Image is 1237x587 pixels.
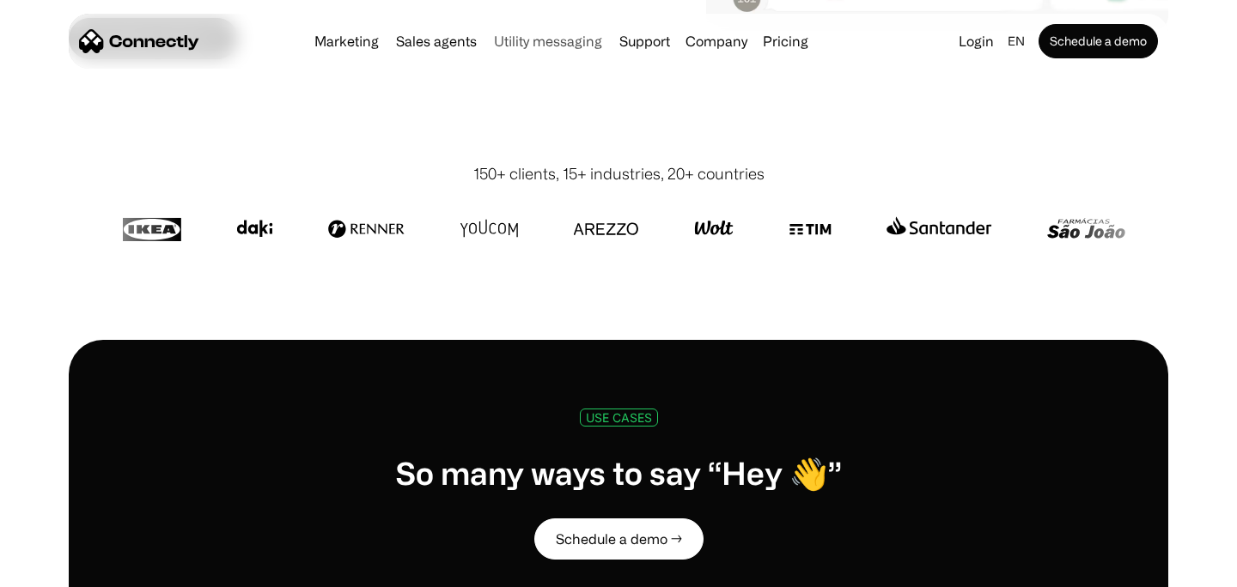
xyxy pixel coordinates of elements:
[308,34,386,48] a: Marketing
[473,162,765,185] div: 150+ clients, 15+ industries, 20+ countries
[686,29,747,53] div: Company
[952,29,1001,53] a: Login
[17,555,103,581] aside: Language selected: English
[612,34,677,48] a: Support
[680,29,753,53] div: Company
[34,557,103,581] ul: Language list
[1008,29,1025,53] div: en
[79,28,199,54] a: home
[1039,24,1158,58] a: Schedule a demo
[1001,29,1035,53] div: en
[586,411,652,424] div: USE CASES
[487,34,609,48] a: Utility messaging
[756,34,815,48] a: Pricing
[395,454,842,491] h1: So many ways to say “Hey 👋”
[534,518,704,560] a: Schedule a demo →
[389,34,484,48] a: Sales agents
